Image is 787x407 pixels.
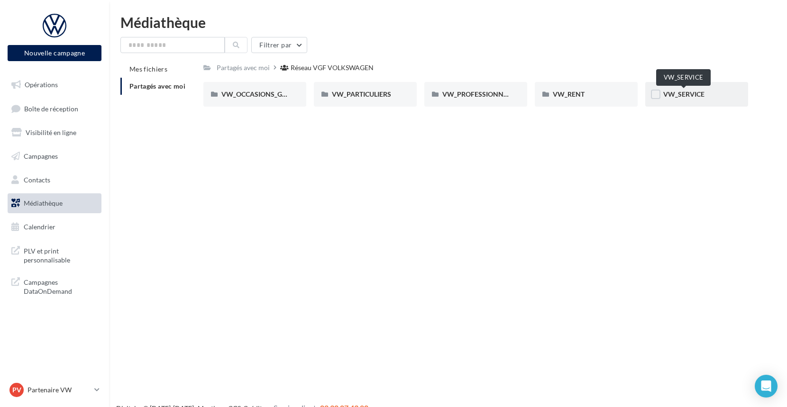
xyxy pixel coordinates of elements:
[553,90,585,98] span: VW_RENT
[120,15,776,29] div: Médiathèque
[129,65,167,73] span: Mes fichiers
[663,90,705,98] span: VW_SERVICE
[6,99,103,119] a: Boîte de réception
[25,81,58,89] span: Opérations
[6,217,103,237] a: Calendrier
[251,37,307,53] button: Filtrer par
[6,75,103,95] a: Opérations
[24,175,50,183] span: Contacts
[6,170,103,190] a: Contacts
[332,90,391,98] span: VW_PARTICULIERS
[217,63,270,72] div: Partagés avec moi
[24,276,98,296] span: Campagnes DataOnDemand
[442,90,514,98] span: VW_PROFESSIONNELS
[6,241,103,269] a: PLV et print personnalisable
[24,104,78,112] span: Boîte de réception
[12,385,21,395] span: PV
[8,45,101,61] button: Nouvelle campagne
[26,128,76,136] span: Visibilité en ligne
[8,381,101,399] a: PV Partenaire VW
[129,82,185,90] span: Partagés avec moi
[24,199,63,207] span: Médiathèque
[221,90,314,98] span: VW_OCCASIONS_GARANTIES
[755,375,778,398] div: Open Intercom Messenger
[656,69,711,86] div: VW_SERVICE
[27,385,91,395] p: Partenaire VW
[24,244,98,265] span: PLV et print personnalisable
[291,63,374,72] div: Réseau VGF VOLKSWAGEN
[6,193,103,213] a: Médiathèque
[6,146,103,166] a: Campagnes
[24,152,58,160] span: Campagnes
[6,123,103,143] a: Visibilité en ligne
[6,272,103,300] a: Campagnes DataOnDemand
[24,223,55,231] span: Calendrier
